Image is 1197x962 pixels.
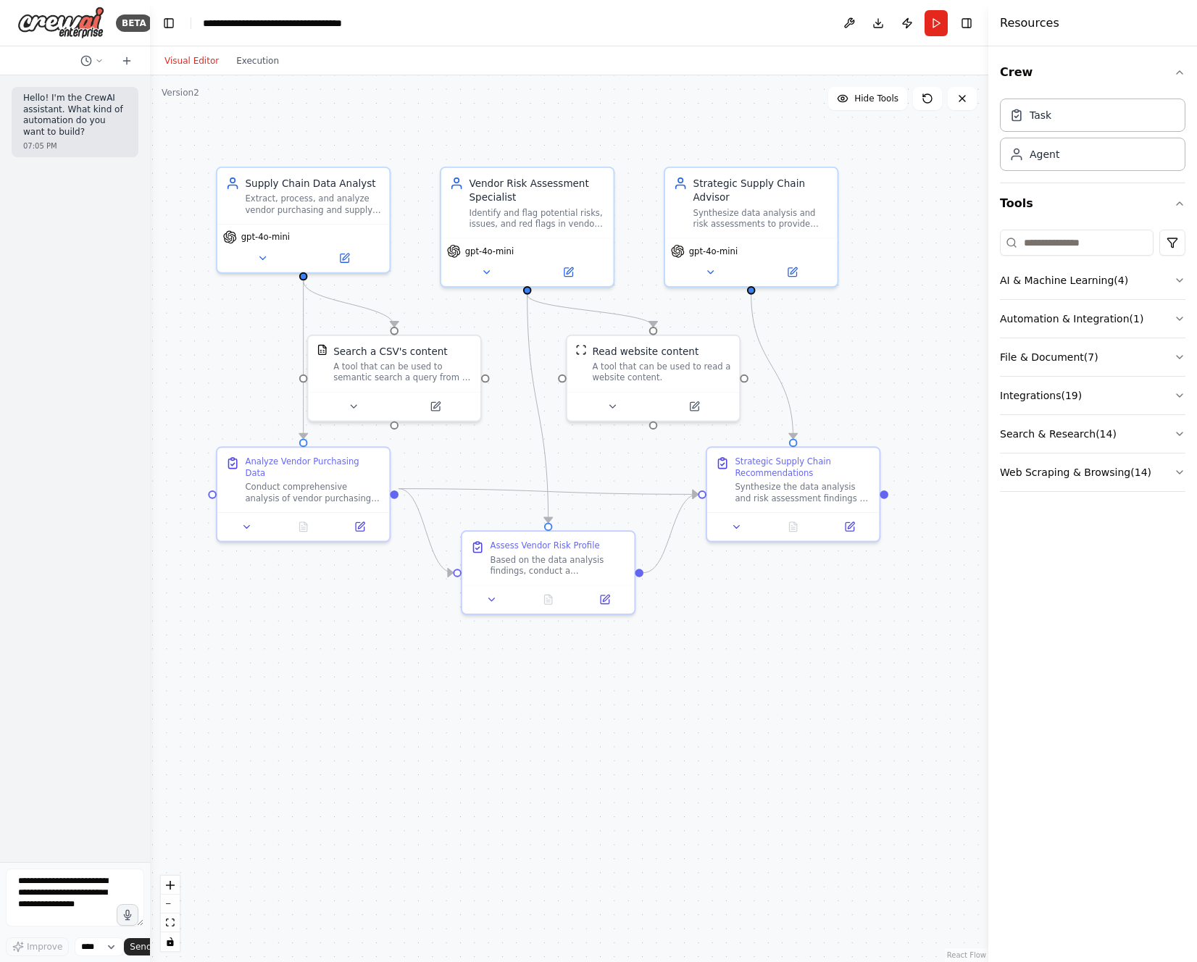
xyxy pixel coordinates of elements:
img: ScrapeWebsiteTool [575,344,586,355]
g: Edge from 65f3b54a-35cd-450e-a71b-b652dc52d36d to d8f77b65-dc84-4a49-874a-71c5191834a3 [296,280,401,327]
button: Hide right sidebar [956,13,977,33]
button: File & Document(7) [1000,338,1185,376]
button: Hide Tools [828,87,907,110]
button: Search & Research(14) [1000,415,1185,453]
div: Extract, process, and analyze vendor purchasing and supply chain data from {data_source} to ident... [246,193,381,216]
div: Crew [1000,93,1185,183]
button: Open in side panel [305,250,384,267]
div: Tools [1000,224,1185,503]
button: Open in side panel [654,398,733,415]
button: Open in side panel [825,519,873,535]
div: Conduct comprehensive analysis of vendor purchasing and supply chain data from {data_source}. Ext... [246,481,381,503]
div: Synthesize the data analysis and risk assessment findings to develop strategic recommendations fo... [735,481,870,503]
div: React Flow controls [161,876,180,951]
button: Hide left sidebar [159,13,179,33]
div: Strategic Supply Chain Advisor [693,176,829,204]
div: Task [1030,108,1051,122]
button: Open in side panel [529,264,608,280]
img: CSVSearchTool [317,344,328,355]
span: Send [130,941,151,953]
div: Strategic Supply Chain AdvisorSynthesize data analysis and risk assessments to provide strategic ... [664,167,838,288]
button: Integrations(19) [1000,377,1185,414]
div: ScrapeWebsiteToolRead website contentA tool that can be used to read a website content. [566,335,741,422]
button: No output available [764,519,823,535]
span: gpt-4o-mini [241,232,290,243]
div: Read website content [592,344,698,358]
button: toggle interactivity [161,932,180,951]
nav: breadcrumb [203,16,366,30]
g: Edge from 61075e03-16dd-46fd-ada0-bb66df476ecc to fcc929b3-1801-4fad-9a70-4f67035530ed [399,482,698,501]
button: Send [124,938,169,955]
div: Strategic Supply Chain Recommendations [735,456,870,479]
div: Identify and flag potential risks, issues, and red flags in vendor relationships and supply chain... [470,207,605,230]
button: Execution [228,52,288,70]
button: No output available [519,591,578,608]
g: Edge from 65f3b54a-35cd-450e-a71b-b652dc52d36d to 61075e03-16dd-46fd-ada0-bb66df476ecc [296,280,310,438]
button: Web Scraping & Browsing(14) [1000,453,1185,491]
div: Analyze Vendor Purchasing Data [246,456,381,479]
button: Visual Editor [156,52,228,70]
span: gpt-4o-mini [465,246,514,256]
div: BETA [116,14,152,32]
div: Analyze Vendor Purchasing DataConduct comprehensive analysis of vendor purchasing and supply chai... [216,446,391,542]
button: Open in side panel [753,264,832,280]
div: Search a CSV's content [333,344,447,358]
button: Open in side panel [580,591,628,608]
span: Hide Tools [854,93,898,104]
div: CSVSearchToolSearch a CSV's contentA tool that can be used to semantic search a query from a CSV'... [306,335,481,422]
div: Based on the data analysis findings, conduct a comprehensive risk assessment of vendors and suppl... [491,554,626,577]
div: Vendor Risk Assessment SpecialistIdentify and flag potential risks, issues, and red flags in vend... [440,167,614,288]
div: Synthesize data analysis and risk assessments to provide strategic recommendations for {company_n... [693,207,829,230]
g: Edge from 61075e03-16dd-46fd-ada0-bb66df476ecc to a6bd07a8-09e9-474d-8a66-91c38c292d59 [399,482,453,580]
div: Vendor Risk Assessment Specialist [470,176,605,204]
button: AI & Machine Learning(4) [1000,262,1185,299]
button: zoom out [161,895,180,913]
g: Edge from 458f8471-9719-4c01-80fa-df2b1c93f984 to a8f538b9-00fa-4907-9126-e2a8fea40fad [520,295,660,327]
div: Version 2 [162,87,199,99]
h4: Resources [1000,14,1059,32]
div: Supply Chain Data Analyst [246,176,381,190]
span: Improve [27,941,62,953]
button: Improve [6,937,69,956]
div: Strategic Supply Chain RecommendationsSynthesize the data analysis and risk assessment findings t... [706,446,880,542]
button: zoom in [161,876,180,895]
g: Edge from 458f8471-9719-4c01-80fa-df2b1c93f984 to a6bd07a8-09e9-474d-8a66-91c38c292d59 [520,295,555,523]
div: A tool that can be used to read a website content. [592,361,730,383]
p: Hello! I'm the CrewAI assistant. What kind of automation do you want to build? [23,93,127,138]
div: Supply Chain Data AnalystExtract, process, and analyze vendor purchasing and supply chain data fr... [216,167,391,274]
button: Automation & Integration(1) [1000,300,1185,338]
a: React Flow attribution [947,951,986,959]
div: Assess Vendor Risk ProfileBased on the data analysis findings, conduct a comprehensive risk asses... [461,530,635,615]
button: Switch to previous chat [75,52,109,70]
button: Open in side panel [335,519,383,535]
div: Agent [1030,147,1059,162]
div: 07:05 PM [23,141,127,151]
g: Edge from a6bd07a8-09e9-474d-8a66-91c38c292d59 to fcc929b3-1801-4fad-9a70-4f67035530ed [643,488,698,580]
button: Click to speak your automation idea [117,904,138,926]
div: Assess Vendor Risk Profile [491,540,600,551]
div: A tool that can be used to semantic search a query from a CSV's content. [333,361,472,383]
button: fit view [161,913,180,932]
button: Open in side panel [396,398,475,415]
button: Start a new chat [115,52,138,70]
button: No output available [274,519,333,535]
g: Edge from 172118ae-28aa-48ee-bf5b-f95ca8cdf6c0 to fcc929b3-1801-4fad-9a70-4f67035530ed [744,295,800,439]
img: Logo [17,7,104,39]
button: Crew [1000,52,1185,93]
span: gpt-4o-mini [689,246,738,256]
button: Tools [1000,183,1185,224]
